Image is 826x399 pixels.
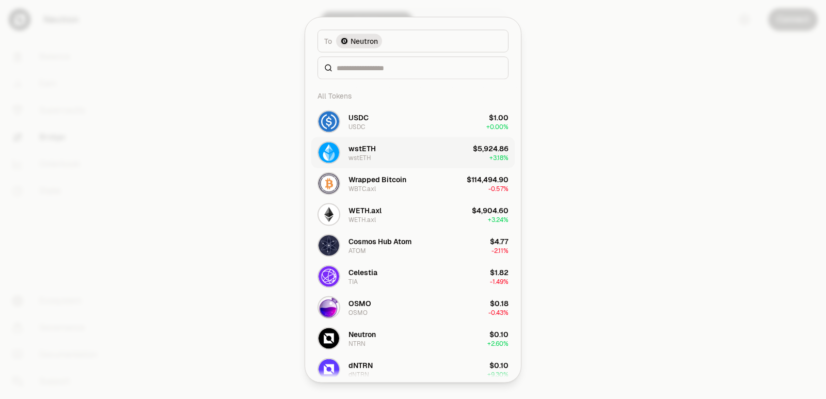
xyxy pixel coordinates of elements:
button: OSMO LogoOSMOOSMO$0.18-0.43% [311,292,515,323]
div: Wrapped Bitcoin [348,174,406,184]
button: ToNeutron LogoNeutron [317,29,509,52]
div: $1.82 [490,267,509,277]
img: wstETH Logo [319,142,339,163]
span: Neutron [351,36,378,46]
img: TIA Logo [319,266,339,286]
div: $4.77 [490,236,509,246]
div: USDC [348,122,365,131]
div: Cosmos Hub Atom [348,236,411,246]
div: $4,904.60 [472,205,509,215]
img: NTRN Logo [319,328,339,348]
button: USDC LogoUSDCUSDC$1.00+0.00% [311,106,515,137]
span: + 9.30% [487,370,509,378]
span: -2.11% [491,246,509,254]
div: OSMO [348,298,371,308]
span: -0.43% [488,308,509,316]
span: -1.49% [490,277,509,285]
img: OSMO Logo [319,297,339,317]
span: + 0.00% [486,122,509,131]
div: $0.18 [490,298,509,308]
div: dNTRN [348,370,369,378]
span: -0.57% [488,184,509,193]
div: ATOM [348,246,366,254]
img: ATOM Logo [319,235,339,256]
div: TIA [348,277,358,285]
div: WBTC.axl [348,184,376,193]
span: + 3.24% [488,215,509,224]
button: ATOM LogoCosmos Hub AtomATOM$4.77-2.11% [311,230,515,261]
span: + 2.60% [487,339,509,347]
div: $0.10 [489,360,509,370]
div: Neutron [348,329,376,339]
button: WBTC.axl LogoWrapped BitcoinWBTC.axl$114,494.90-0.57% [311,168,515,199]
img: USDC Logo [319,111,339,132]
img: dNTRN Logo [319,359,339,379]
button: dNTRN LogodNTRNdNTRN$0.10+9.30% [311,354,515,385]
span: + 3.18% [489,153,509,162]
button: NTRN LogoNeutronNTRN$0.10+2.60% [311,323,515,354]
div: USDC [348,112,369,122]
img: Neutron Logo [340,37,348,45]
div: wstETH [348,143,376,153]
img: WBTC.axl Logo [319,173,339,194]
div: NTRN [348,339,366,347]
div: $5,924.86 [473,143,509,153]
div: dNTRN [348,360,373,370]
span: To [324,36,332,46]
button: wstETH LogowstETHwstETH$5,924.86+3.18% [311,137,515,168]
div: WETH.axl [348,215,376,224]
div: Celestia [348,267,377,277]
button: TIA LogoCelestiaTIA$1.82-1.49% [311,261,515,292]
div: OSMO [348,308,368,316]
div: $1.00 [489,112,509,122]
div: All Tokens [311,85,515,106]
div: WETH.axl [348,205,382,215]
div: wstETH [348,153,371,162]
div: $0.10 [489,329,509,339]
img: WETH.axl Logo [319,204,339,225]
button: WETH.axl LogoWETH.axlWETH.axl$4,904.60+3.24% [311,199,515,230]
div: $114,494.90 [467,174,509,184]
